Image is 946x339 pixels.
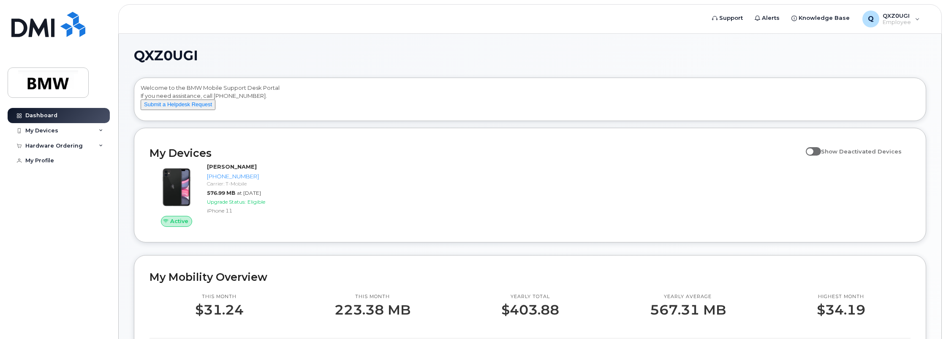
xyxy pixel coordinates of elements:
div: iPhone 11 [207,207,329,214]
p: 567.31 MB [650,302,726,317]
input: Show Deactivated Devices [806,143,813,150]
h2: My Mobility Overview [150,271,911,283]
p: 223.38 MB [334,302,410,317]
span: QXZ0UGI [134,49,198,62]
p: Highest month [817,293,865,300]
span: Show Deactivated Devices [821,148,902,155]
p: Yearly total [501,293,559,300]
p: This month [334,293,410,300]
span: 576.99 MB [207,190,235,196]
button: Submit a Helpdesk Request [141,100,215,110]
p: This month [195,293,244,300]
a: Submit a Helpdesk Request [141,101,215,108]
div: Welcome to the BMW Mobile Support Desk Portal If you need assistance, call [PHONE_NUMBER]. [141,84,919,118]
p: $403.88 [501,302,559,317]
div: [PHONE_NUMBER] [207,172,329,180]
strong: [PERSON_NAME] [207,163,257,170]
img: iPhone_11.jpg [156,167,197,207]
a: Active[PERSON_NAME][PHONE_NUMBER]Carrier: T-Mobile576.99 MBat [DATE]Upgrade Status:EligibleiPhone 11 [150,163,332,227]
span: Upgrade Status: [207,199,246,205]
h2: My Devices [150,147,802,159]
span: Eligible [247,199,265,205]
p: $34.19 [817,302,865,317]
p: Yearly average [650,293,726,300]
span: Active [170,217,188,225]
p: $31.24 [195,302,244,317]
div: Carrier: T-Mobile [207,180,329,187]
span: at [DATE] [237,190,261,196]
